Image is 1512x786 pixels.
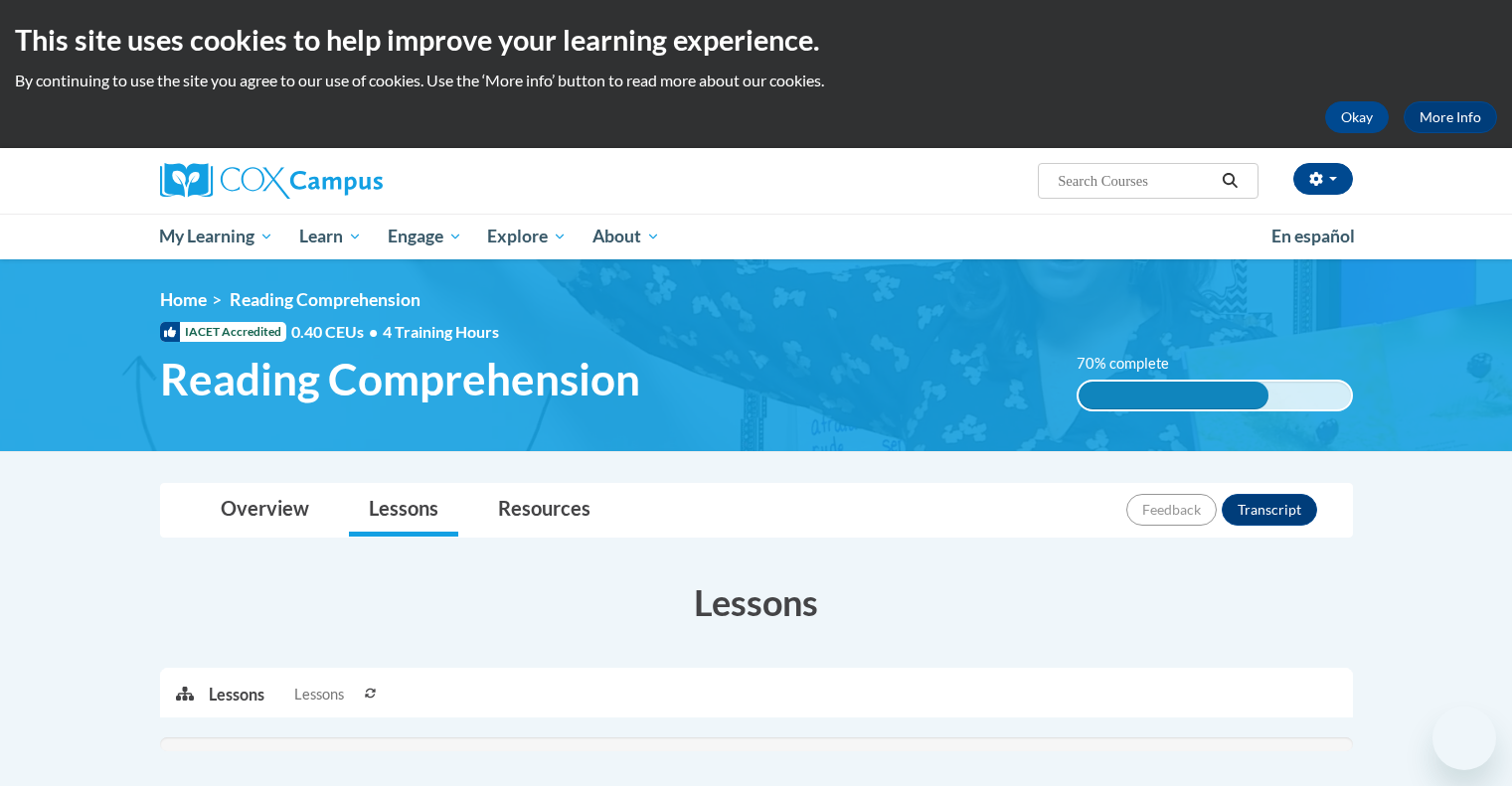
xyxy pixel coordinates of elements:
[592,225,660,248] span: About
[160,163,538,199] a: Cox Campus
[291,321,383,343] span: 0.40 CEUs
[1079,382,1268,409] div: 70% complete
[1215,169,1245,193] button: Search
[286,214,375,259] a: Learn
[1404,101,1497,133] a: More Info
[130,214,1383,259] div: Main menu
[1293,163,1353,195] button: Account Settings
[1271,226,1355,246] span: En español
[1222,494,1317,526] button: Transcript
[294,684,344,706] span: Lessons
[487,225,567,248] span: Explore
[201,484,329,537] a: Overview
[474,214,580,259] a: Explore
[1259,216,1368,257] a: En español
[15,70,1497,91] p: By continuing to use the site you agree to our use of cookies. Use the ‘More info’ button to read...
[160,353,640,405] span: Reading Comprehension
[15,20,1497,60] h2: This site uses cookies to help improve your learning experience.
[1056,169,1215,193] input: Search Courses
[1432,707,1496,770] iframe: Button to launch messaging window
[160,577,1353,627] h3: Lessons
[388,225,462,248] span: Engage
[159,225,273,248] span: My Learning
[160,289,207,310] a: Home
[383,322,499,341] span: 4 Training Hours
[1077,353,1191,375] label: 70% complete
[1126,494,1217,526] button: Feedback
[160,322,286,342] span: IACET Accredited
[160,163,383,199] img: Cox Campus
[1325,101,1389,133] button: Okay
[299,225,362,248] span: Learn
[580,214,673,259] a: About
[147,214,287,259] a: My Learning
[369,322,378,341] span: •
[375,214,475,259] a: Engage
[209,684,264,706] p: Lessons
[230,289,420,310] span: Reading Comprehension
[478,484,610,537] a: Resources
[349,484,458,537] a: Lessons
